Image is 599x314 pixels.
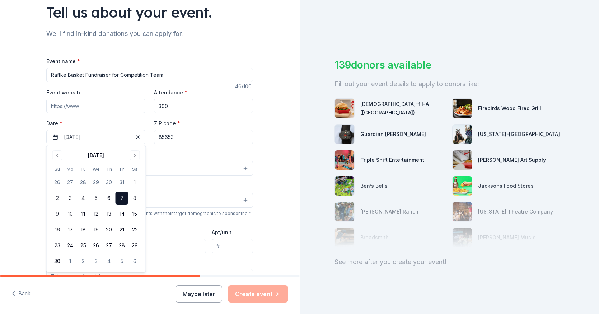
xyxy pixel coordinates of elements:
[154,120,180,127] label: ZIP code
[90,165,103,173] th: Wednesday
[46,120,145,127] label: Date
[77,255,90,268] button: 2
[116,192,128,205] button: 7
[46,130,145,144] button: [DATE]
[103,255,116,268] button: 4
[77,165,90,173] th: Tuesday
[128,192,141,205] button: 8
[64,192,77,205] button: 3
[128,165,141,173] th: Saturday
[360,130,426,139] div: Guardian [PERSON_NAME]
[103,207,116,220] button: 13
[116,239,128,252] button: 28
[77,176,90,189] button: 28
[154,130,253,144] input: 12345 (U.S. only)
[128,207,141,220] button: 15
[46,161,253,176] button: Select
[103,192,116,205] button: 6
[90,239,103,252] button: 26
[128,255,141,268] button: 6
[77,192,90,205] button: 4
[235,82,253,91] div: 46 /100
[46,2,253,22] div: Tell us about your event.
[103,239,116,252] button: 27
[64,176,77,189] button: 27
[64,223,77,236] button: 17
[154,89,187,96] label: Attendance
[103,223,116,236] button: 20
[334,57,564,72] div: 139 donors available
[130,150,140,160] button: Go to next month
[90,176,103,189] button: 29
[46,28,253,39] div: We'll find in-kind donations you can apply for.
[46,193,253,208] button: Select
[64,207,77,220] button: 10
[453,150,472,170] img: photo for Trekell Art Supply
[64,165,77,173] th: Monday
[90,223,103,236] button: 19
[154,99,253,113] input: 20
[212,239,253,253] input: #
[335,150,354,170] img: photo for Triple Shift Entertainment
[46,89,82,96] label: Event website
[52,150,62,160] button: Go to previous month
[453,125,472,144] img: photo for Arizona-Sonora Desert Museum
[478,104,541,113] div: Firebirds Wood Fired Grill
[334,256,564,268] div: See more after you create your event!
[103,176,116,189] button: 30
[116,255,128,268] button: 5
[103,165,116,173] th: Thursday
[64,239,77,252] button: 24
[88,151,104,160] div: [DATE]
[128,176,141,189] button: 1
[77,207,90,220] button: 11
[77,239,90,252] button: 25
[51,239,64,252] button: 23
[90,255,103,268] button: 3
[128,223,141,236] button: 22
[90,192,103,205] button: 5
[116,176,128,189] button: 31
[128,239,141,252] button: 29
[46,211,253,222] div: We use this information to help brands find events with their target demographic to sponsor their...
[46,99,145,113] input: https://www...
[51,223,64,236] button: 16
[116,223,128,236] button: 21
[46,68,253,82] input: Spring Fundraiser
[212,229,231,236] label: Apt/unit
[46,58,80,65] label: Event name
[11,286,31,301] button: Back
[360,156,424,164] div: Triple Shift Entertainment
[335,125,354,144] img: photo for Guardian Angel Device
[335,99,354,118] img: photo for Chick-fil-A (Tucson)
[478,156,546,164] div: [PERSON_NAME] Art Supply
[116,165,128,173] th: Friday
[90,207,103,220] button: 12
[176,285,222,303] button: Maybe later
[116,207,128,220] button: 14
[51,192,64,205] button: 2
[64,255,77,268] button: 1
[334,78,564,90] div: Fill out your event details to apply to donors like:
[360,100,446,117] div: [DEMOGRAPHIC_DATA]-fil-A ([GEOGRAPHIC_DATA])
[453,99,472,118] img: photo for Firebirds Wood Fired Grill
[77,223,90,236] button: 18
[51,165,64,173] th: Sunday
[51,207,64,220] button: 9
[51,255,64,268] button: 30
[51,176,64,189] button: 26
[478,130,560,139] div: [US_STATE]-[GEOGRAPHIC_DATA]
